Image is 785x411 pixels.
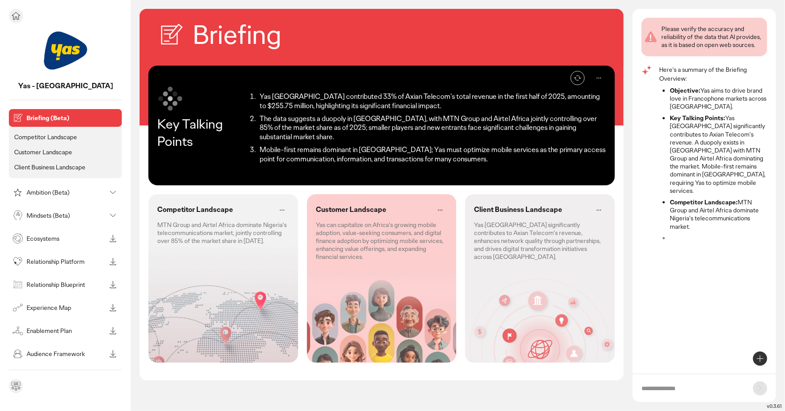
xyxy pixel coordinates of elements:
[43,28,88,73] img: project avatar
[257,92,606,111] li: Yas [GEOGRAPHIC_DATA] contributed 33% of Axian Telecom's total revenue in the first half of 2025,...
[316,205,386,215] p: Customer Landscape
[9,82,122,91] p: Yas - AFRICA
[571,71,585,85] button: Refresh
[670,198,767,231] li: MTN Group and Airtel Africa dominate Nigeria's telecommunications market.
[27,115,118,121] p: Briefing (Beta)
[157,221,289,245] p: MTN Group and Airtel Africa dominate Nigeria's telecommunications market, jointly controlling ove...
[474,205,562,215] p: Client Business Landscape
[316,221,448,261] p: Yas can capitalize on Africa's growing mobile adoption, value-seeking consumers, and digital fina...
[14,133,77,141] p: Competitor Landscape
[27,212,106,219] p: Mindsets (Beta)
[307,194,457,363] div: Customer Landscape: Yas can capitalize on Africa's growing mobile adoption, value-seeking consume...
[193,18,281,52] h2: Briefing
[670,86,700,94] strong: Objective:
[474,221,606,261] p: Yas [GEOGRAPHIC_DATA] significantly contributes to Axian Telecom's revenue, enhances network qual...
[670,114,725,122] strong: Key Talking Points:
[670,86,767,111] li: Yas aims to drive brand love in Francophone markets across [GEOGRAPHIC_DATA].
[157,115,245,150] p: Key Talking Points
[257,114,606,142] li: The data suggests a duopoly in [GEOGRAPHIC_DATA], with MTN Group and Airtel Africa jointly contro...
[27,258,106,265] p: Relationship Platform
[157,85,184,112] img: symbol
[27,282,106,288] p: Relationship Blueprint
[148,194,298,363] div: Competitor Landscape: MTN Group and Airtel Africa dominate Nigeria's telecommunications market, j...
[14,163,85,171] p: Client Business Landscape
[27,189,106,196] p: Ambition (Beta)
[670,114,767,195] li: Yas [GEOGRAPHIC_DATA] significantly contributes to Axian Telecom's revenue. A duopoly exists in [...
[27,235,106,242] p: Ecosystems
[670,198,738,206] strong: Competitor Landscape:
[14,148,72,156] p: Customer Landscape
[659,65,767,83] p: Here's a summary of the Briefing Overview:
[27,328,106,334] p: Enablement Plan
[157,205,233,215] p: Competitor Landscape
[9,379,23,393] div: Send feedback
[661,25,764,49] div: Please verify the accuracy and reliability of the data that AI provides, as it is based on open w...
[465,194,615,363] div: Client Business Landscape: Yas Tanzania significantly contributes to Axian Telecom's revenue, enh...
[257,145,606,164] li: Mobile-first remains dominant in [GEOGRAPHIC_DATA]; Yas must optimize mobile services as the prim...
[27,351,106,357] p: Audience Framework
[27,305,106,311] p: Experience Map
